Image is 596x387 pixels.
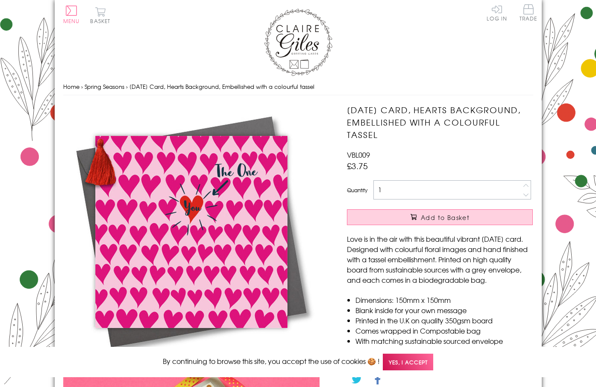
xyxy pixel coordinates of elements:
span: Add to Basket [421,213,470,222]
a: Home [63,82,79,91]
span: VBL009 [347,150,370,160]
a: Trade [520,4,537,23]
button: Menu [63,6,80,23]
li: With matching sustainable sourced envelope [355,336,533,346]
span: › [126,82,128,91]
img: Claire Giles Greetings Cards [264,9,332,76]
li: Comes wrapped in Compostable bag [355,325,533,336]
h1: [DATE] Card, Hearts Background, Embellished with a colourful tassel [347,104,533,141]
li: Blank inside for your own message [355,305,533,315]
p: Love is in the air with this beautiful vibrant [DATE] card. Designed with colourful floral images... [347,234,533,285]
span: Yes, I accept [383,354,433,370]
li: Dimensions: 150mm x 150mm [355,295,533,305]
li: Printed in the U.K on quality 350gsm board [355,315,533,325]
span: £3.75 [347,160,368,172]
a: Spring Seasons [85,82,124,91]
li: Can be sent with Royal Mail standard letter stamps [355,346,533,356]
label: Quantity [347,186,367,194]
button: Basket [89,7,112,23]
a: Log In [487,4,507,21]
span: Menu [63,17,80,25]
span: › [81,82,83,91]
span: [DATE] Card, Hearts Background, Embellished with a colourful tassel [129,82,314,91]
button: Add to Basket [347,209,533,225]
span: Trade [520,4,537,21]
nav: breadcrumbs [63,78,533,96]
img: Valentine's Day Card, Hearts Background, Embellished with a colourful tassel [63,104,320,360]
